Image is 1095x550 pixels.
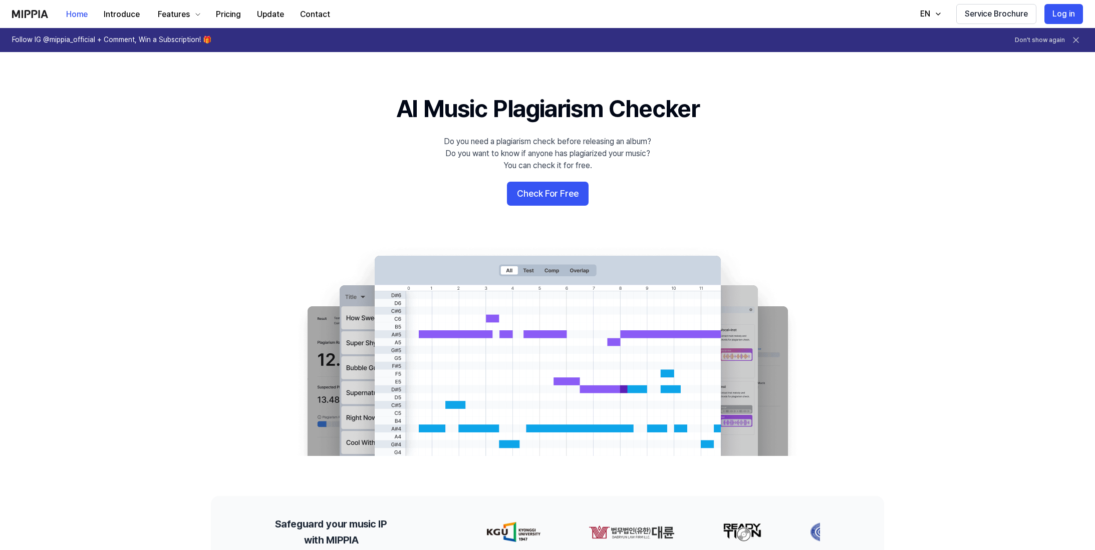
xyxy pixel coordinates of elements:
[156,9,192,21] div: Features
[396,92,699,126] h1: AI Music Plagiarism Checker
[918,8,932,20] div: EN
[148,5,208,25] button: Features
[249,1,292,28] a: Update
[1044,4,1083,24] button: Log in
[287,246,808,456] img: main Image
[58,5,96,25] button: Home
[716,522,755,542] img: partner-logo-2
[803,522,835,542] img: partner-logo-3
[249,5,292,25] button: Update
[292,5,338,25] button: Contact
[910,4,948,24] button: EN
[12,35,211,45] h1: Follow IG @mippia_official + Comment, Win a Subscription! 🎁
[1015,36,1065,45] button: Don't show again
[58,1,96,28] a: Home
[208,5,249,25] button: Pricing
[480,522,534,542] img: partner-logo-0
[444,136,651,172] div: Do you need a plagiarism check before releasing an album? Do you want to know if anyone has plagi...
[96,5,148,25] button: Introduce
[12,10,48,18] img: logo
[275,516,387,548] h2: Safeguard your music IP with MIPPIA
[582,522,668,542] img: partner-logo-1
[956,4,1036,24] button: Service Brochure
[507,182,589,206] button: Check For Free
